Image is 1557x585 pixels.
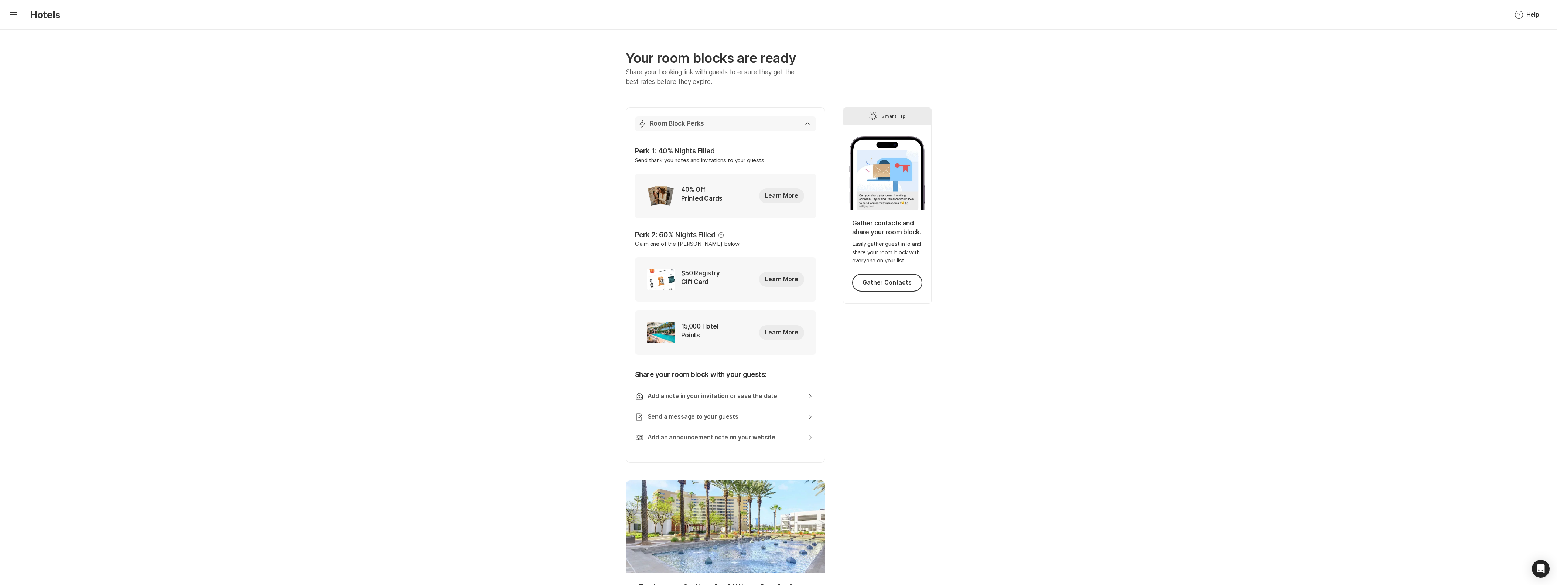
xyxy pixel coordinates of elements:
img: incentive [647,186,675,206]
a: Add an announcement note on your website [648,433,813,442]
p: Room Block Perks [650,119,704,128]
p: Easily gather guest info and share your room block with everyone on your list. [852,240,922,265]
button: Learn More [759,272,804,287]
img: incentive [647,269,675,290]
p: Your room blocks are ready [626,50,825,66]
p: 40% Off Printed Cards [681,186,725,206]
a: Add a note in your invitation or save the date [648,392,813,400]
p: Perk 2: 60% Nights Filled [635,230,716,240]
p: $50 Registry Gift Card [681,269,725,290]
button: Help [1506,6,1548,24]
p: Share your booking link with guests to ensure they get the best rates before they expire. [626,68,806,86]
p: Perk 1: 40% Nights Filled [635,146,816,156]
p: Hotels [30,9,61,20]
div: Room Block Perks [635,131,816,454]
p: 15,000 Hotel Points [681,322,720,343]
button: Room Block Perks [635,116,816,131]
div: Open Intercom Messenger [1532,560,1550,578]
p: Send thank you notes and invitations to your guests. [635,156,816,174]
p: Gather contacts and share your room block. [852,219,922,237]
button: Learn More [759,188,804,203]
p: Share your room block with your guests: [635,370,816,386]
button: Gather Contacts [852,274,922,292]
button: Learn More [759,325,804,340]
img: incentive [647,322,675,343]
a: Send a message to your guests [648,413,813,421]
p: Claim one of the [PERSON_NAME] below. [635,240,816,257]
p: Smart Tip [881,112,906,120]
